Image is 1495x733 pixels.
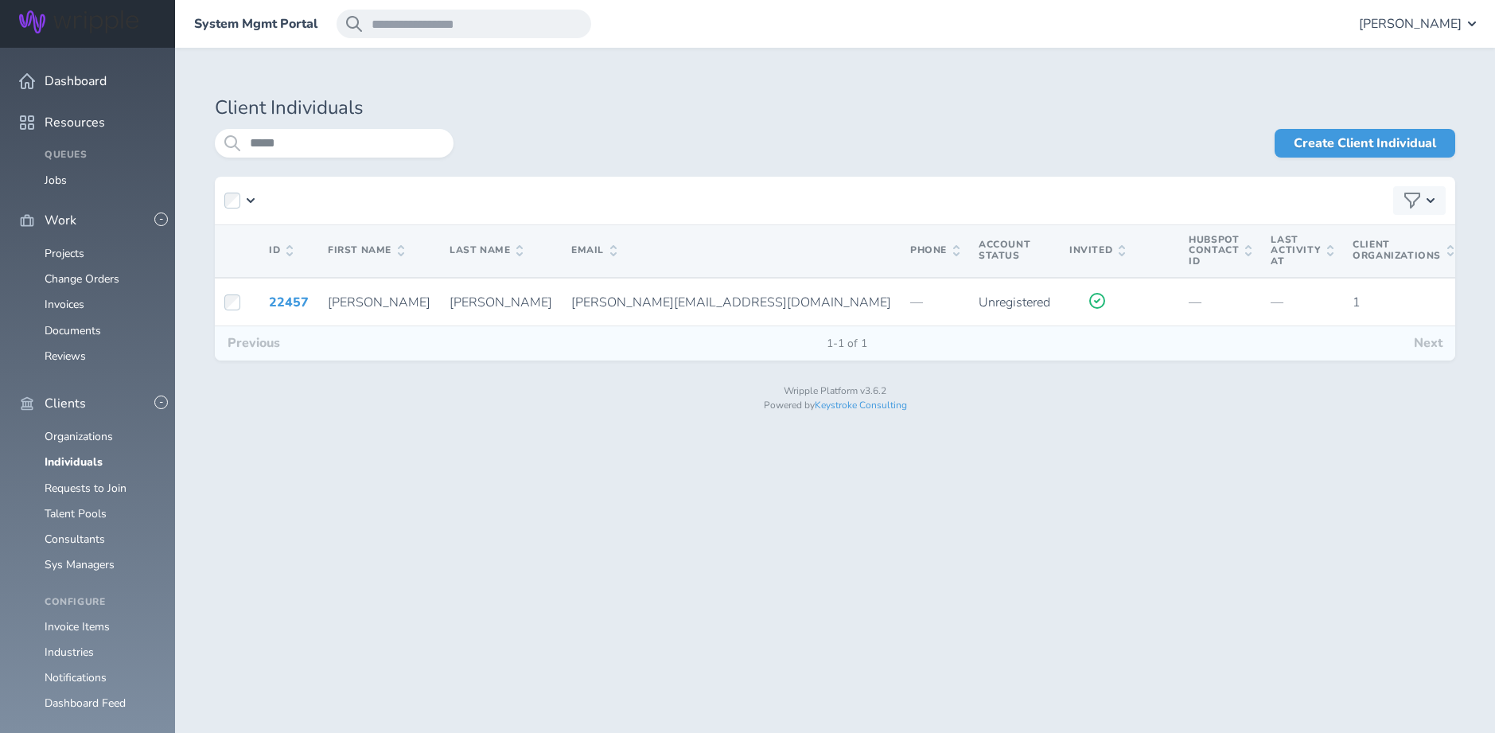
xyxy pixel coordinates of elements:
[45,557,115,572] a: Sys Managers
[1353,240,1454,262] span: Client Organizations
[450,245,523,256] span: Last Name
[815,399,907,411] a: Keystroke Consulting
[45,349,86,364] a: Reviews
[194,17,317,31] a: System Mgmt Portal
[45,213,76,228] span: Work
[45,481,127,496] a: Requests to Join
[154,212,168,226] button: -
[45,115,105,130] span: Resources
[1189,235,1252,267] span: Hubspot Contact Id
[328,245,404,256] span: First Name
[45,696,126,711] a: Dashboard Feed
[1271,294,1283,311] span: —
[1401,326,1455,360] button: Next
[45,323,101,338] a: Documents
[1359,17,1462,31] span: [PERSON_NAME]
[215,97,1455,119] h1: Client Individuals
[571,245,617,256] span: Email
[450,294,552,311] span: [PERSON_NAME]
[45,645,94,660] a: Industries
[45,297,84,312] a: Invoices
[910,295,960,310] p: —
[1069,245,1125,256] span: Invited
[1189,295,1252,310] p: —
[19,10,138,33] img: Wripple
[45,454,103,470] a: Individuals
[979,294,1050,311] span: Unregistered
[1353,294,1361,311] span: 1
[814,337,880,350] span: 1-1 of 1
[45,396,86,411] span: Clients
[45,74,107,88] span: Dashboard
[45,597,156,608] h4: Configure
[269,294,309,311] a: 22457
[269,245,293,256] span: ID
[45,150,156,161] h4: Queues
[571,294,891,311] span: [PERSON_NAME][EMAIL_ADDRESS][DOMAIN_NAME]
[215,386,1455,397] p: Wripple Platform v3.6.2
[215,400,1455,411] p: Powered by
[910,245,960,256] span: Phone
[1275,129,1455,158] a: Create Client Individual
[328,294,430,311] span: [PERSON_NAME]
[1359,10,1476,38] button: [PERSON_NAME]
[45,532,105,547] a: Consultants
[979,238,1030,262] span: Account Status
[1271,235,1333,267] span: Last Activity At
[45,271,119,287] a: Change Orders
[45,246,84,261] a: Projects
[45,173,67,188] a: Jobs
[45,506,107,521] a: Talent Pools
[154,396,168,409] button: -
[45,670,107,685] a: Notifications
[215,326,293,360] button: Previous
[45,619,110,634] a: Invoice Items
[45,429,113,444] a: Organizations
